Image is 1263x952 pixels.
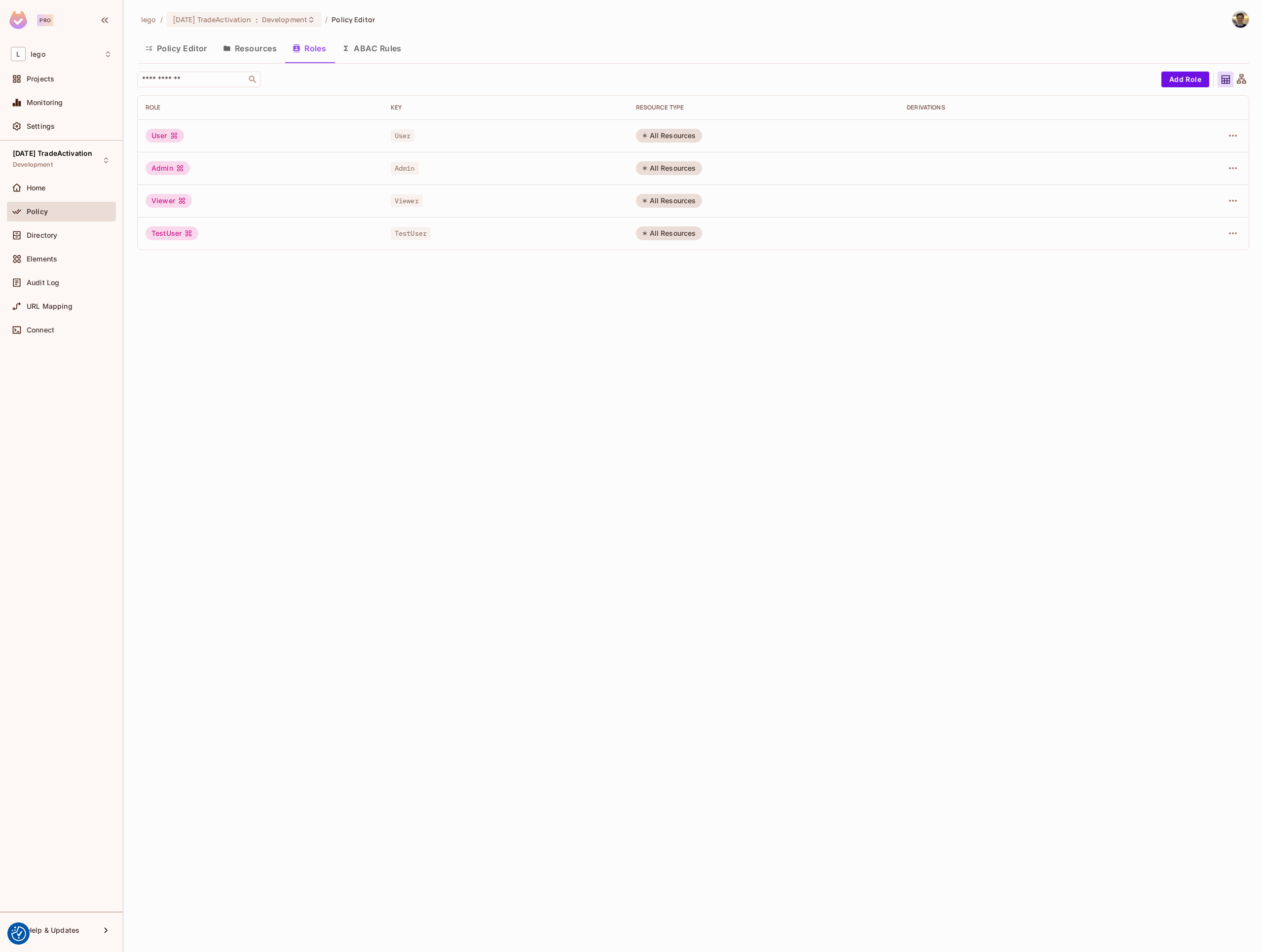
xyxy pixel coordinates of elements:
[907,104,1136,111] div: Derivations
[27,208,48,216] span: Policy
[31,50,45,58] span: Workspace: lego
[9,11,27,29] img: SReyMgAAAABJRU5ErkJggg==
[146,129,184,143] div: User
[27,302,73,310] span: URL Mapping
[215,36,285,61] button: Resources
[1232,11,1249,28] img: Jakob Nielsen
[391,162,419,175] span: Admin
[255,16,259,24] span: :
[391,129,415,142] span: User
[27,99,63,107] span: Monitoring
[325,15,328,24] li: /
[1161,72,1209,87] button: Add Role
[27,326,54,334] span: Connect
[141,15,156,24] span: the active workspace
[391,227,431,240] span: TestUser
[11,926,26,941] button: Consent Preferences
[636,161,702,175] div: All Resources
[173,15,252,24] span: [DATE] TradeActivation
[27,184,46,192] span: Home
[11,47,26,61] span: L
[146,104,375,111] div: Role
[146,161,190,175] div: Admin
[391,104,620,111] div: Key
[13,161,53,169] span: Development
[391,194,423,207] span: Viewer
[146,194,192,208] div: Viewer
[13,149,92,157] span: [DATE] TradeActivation
[27,279,59,287] span: Audit Log
[27,122,55,130] span: Settings
[27,255,57,263] span: Elements
[27,75,54,83] span: Projects
[137,36,215,61] button: Policy Editor
[146,226,198,240] div: TestUser
[334,36,409,61] button: ABAC Rules
[285,36,334,61] button: Roles
[636,194,702,208] div: All Resources
[636,129,702,143] div: All Resources
[37,14,53,26] div: Pro
[636,226,702,240] div: All Resources
[636,104,892,111] div: RESOURCE TYPE
[27,926,79,934] span: Help & Updates
[27,231,57,239] span: Directory
[332,15,375,24] span: Policy Editor
[160,15,163,24] li: /
[262,15,307,24] span: Development
[11,926,26,941] img: Revisit consent button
